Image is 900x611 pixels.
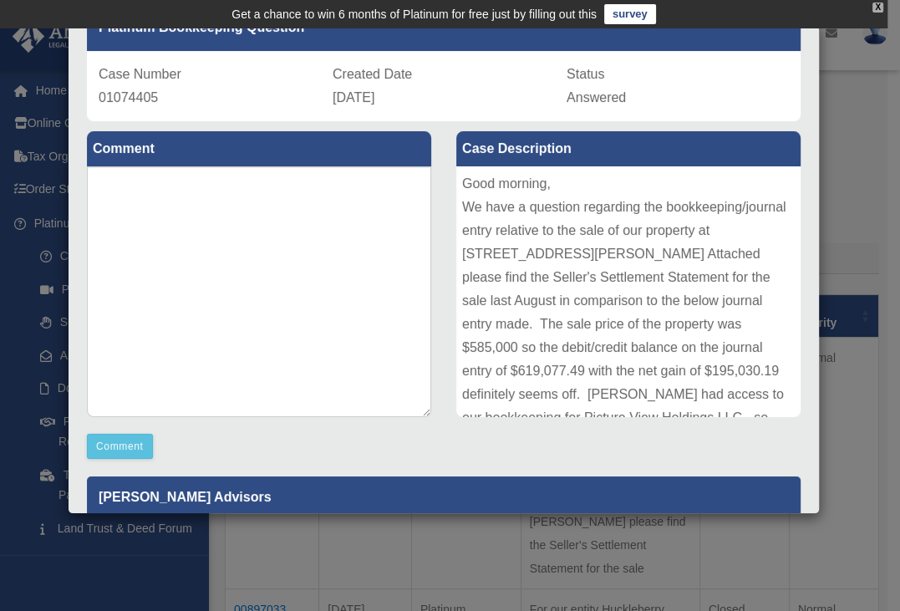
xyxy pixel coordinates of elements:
label: Comment [87,131,431,166]
div: close [872,3,883,13]
p: [PERSON_NAME] Advisors [87,476,801,517]
div: Get a chance to win 6 months of Platinum for free just by filling out this [231,4,597,24]
span: [DATE] [333,90,374,104]
span: Created Date [333,67,412,81]
div: Good morning, We have a question regarding the bookkeeping/journal entry relative to the sale of ... [456,166,801,417]
a: survey [604,4,656,24]
label: Case Description [456,131,801,166]
span: Status [567,67,604,81]
span: Answered [567,90,626,104]
span: Case Number [99,67,181,81]
button: Comment [87,434,153,459]
span: 01074405 [99,90,158,104]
